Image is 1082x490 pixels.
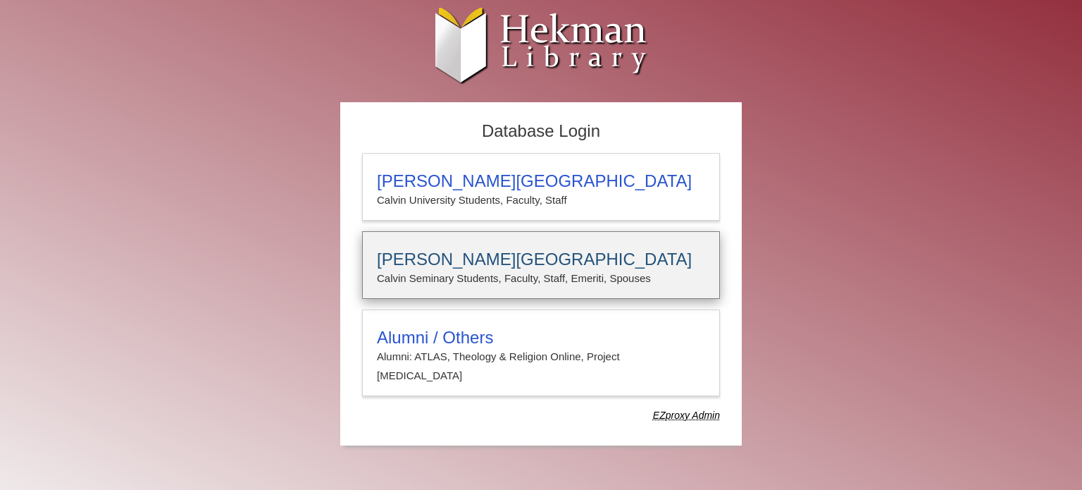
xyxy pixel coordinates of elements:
h2: Database Login [355,117,727,146]
dfn: Use Alumni login [653,410,720,421]
a: [PERSON_NAME][GEOGRAPHIC_DATA]Calvin University Students, Faculty, Staff [362,153,720,221]
p: Calvin University Students, Faculty, Staff [377,191,705,209]
h3: Alumni / Others [377,328,705,348]
a: [PERSON_NAME][GEOGRAPHIC_DATA]Calvin Seminary Students, Faculty, Staff, Emeriti, Spouses [362,231,720,299]
summary: Alumni / OthersAlumni: ATLAS, Theology & Religion Online, Project [MEDICAL_DATA] [377,328,705,385]
h3: [PERSON_NAME][GEOGRAPHIC_DATA] [377,171,705,191]
p: Calvin Seminary Students, Faculty, Staff, Emeriti, Spouses [377,269,705,288]
h3: [PERSON_NAME][GEOGRAPHIC_DATA] [377,250,705,269]
p: Alumni: ATLAS, Theology & Religion Online, Project [MEDICAL_DATA] [377,348,705,385]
